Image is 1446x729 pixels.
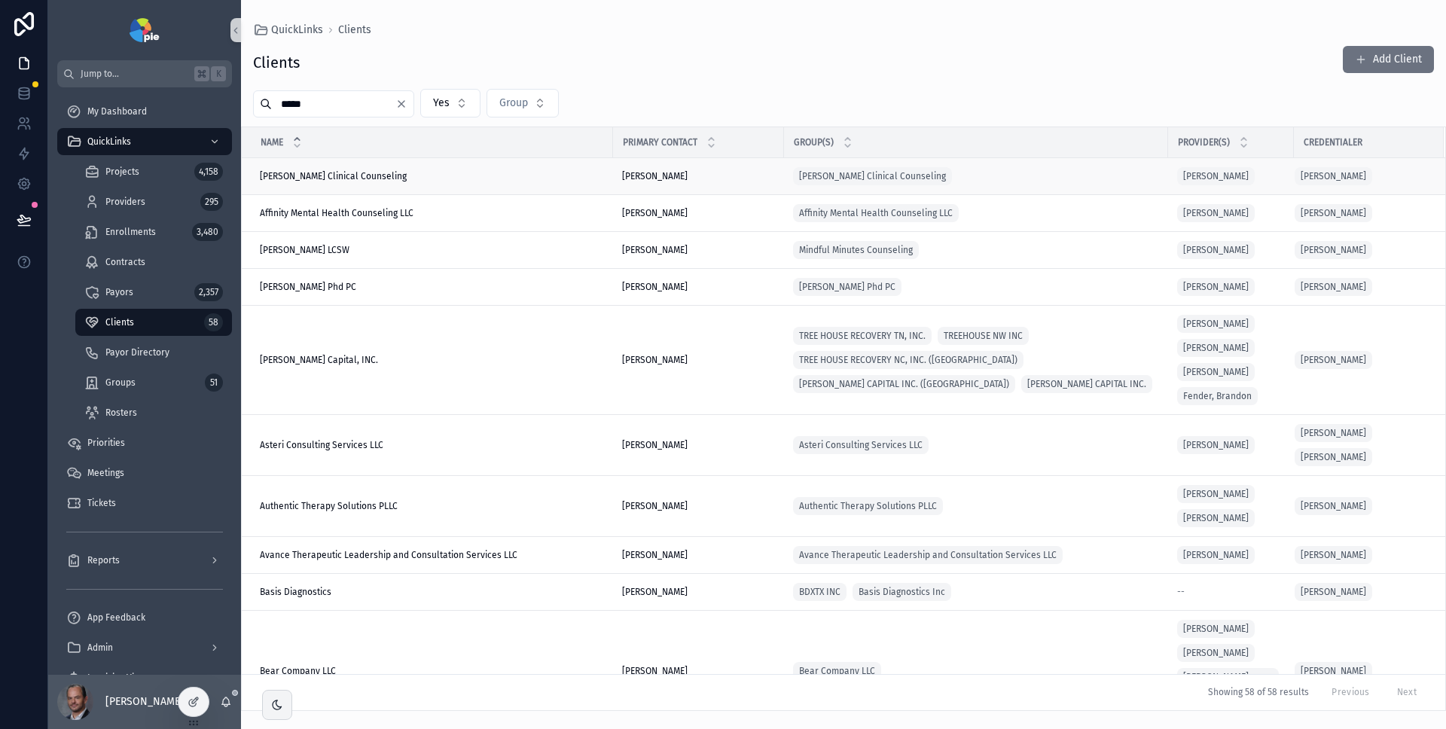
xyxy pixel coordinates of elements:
[260,281,356,293] span: [PERSON_NAME] Phd PC
[105,377,136,389] span: Groups
[1183,390,1252,402] span: Fender, Brandon
[1177,586,1185,598] span: --
[1027,378,1146,390] span: [PERSON_NAME] CAPITAL INC.
[1183,366,1249,378] span: [PERSON_NAME]
[622,586,775,598] a: [PERSON_NAME]
[1183,244,1249,256] span: [PERSON_NAME]
[75,188,232,215] a: Providers295
[87,105,147,117] span: My Dashboard
[57,98,232,125] a: My Dashboard
[75,339,232,366] a: Payor Directory
[793,238,1159,262] a: Mindful Minutes Counseling
[130,18,159,42] img: App logo
[799,586,840,598] span: BDXTX INC
[1295,238,1426,262] a: [PERSON_NAME]
[205,374,223,392] div: 51
[853,583,951,601] a: Basis Diagnostics Inc
[799,439,923,451] span: Asteri Consulting Services LLC
[799,665,875,677] span: Bear Company LLC
[87,497,116,509] span: Tickets
[260,207,604,219] a: Affinity Mental Health Counseling LLC
[260,549,517,561] span: Avance Therapeutic Leadership and Consultation Services LLC
[799,378,1009,390] span: [PERSON_NAME] CAPITAL INC. ([GEOGRAPHIC_DATA])
[793,543,1159,567] a: Avance Therapeutic Leadership and Consultation Services LLC
[859,586,945,598] span: Basis Diagnostics Inc
[260,665,336,677] span: Bear Company LLC
[1183,671,1273,695] span: [PERSON_NAME][GEOGRAPHIC_DATA]
[944,330,1023,342] span: TREEHOUSE NW INC
[260,500,398,512] span: Authentic Therapy Solutions PLLC
[1208,687,1309,699] span: Showing 58 of 58 results
[622,549,775,561] a: [PERSON_NAME]
[75,279,232,306] a: Payors2,357
[261,136,283,148] span: Name
[793,433,1159,457] a: Asteri Consulting Services LLC
[1177,238,1285,262] a: [PERSON_NAME]
[1183,170,1249,182] span: [PERSON_NAME]
[794,136,834,148] span: Group(s)
[48,87,241,675] div: scrollable content
[338,23,371,38] a: Clients
[260,207,413,219] span: Affinity Mental Health Counseling LLC
[260,170,407,182] span: [PERSON_NAME] Clinical Counseling
[793,204,959,222] a: Affinity Mental Health Counseling LLC
[1177,543,1285,567] a: [PERSON_NAME]
[1177,201,1285,225] a: [PERSON_NAME]
[1295,583,1372,601] a: [PERSON_NAME]
[622,354,775,366] a: [PERSON_NAME]
[1177,436,1255,454] a: [PERSON_NAME]
[938,327,1029,345] a: TREEHOUSE NW INC
[1295,494,1426,518] a: [PERSON_NAME]
[75,399,232,426] a: Rosters
[260,244,604,256] a: [PERSON_NAME] LCSW
[1295,448,1372,466] a: [PERSON_NAME]
[1177,433,1285,457] a: [PERSON_NAME]
[433,96,450,111] span: Yes
[1301,451,1366,463] span: [PERSON_NAME]
[75,249,232,276] a: Contracts
[1183,512,1249,524] span: [PERSON_NAME]
[1295,662,1372,680] a: [PERSON_NAME]
[204,313,223,331] div: 58
[793,201,1159,225] a: Affinity Mental Health Counseling LLC
[260,354,604,366] a: [PERSON_NAME] Capital, INC.
[105,346,169,358] span: Payor Directory
[1301,207,1366,219] span: [PERSON_NAME]
[793,662,881,680] a: Bear Company LLC
[622,665,688,677] span: [PERSON_NAME]
[260,281,604,293] a: [PERSON_NAME] Phd PC
[105,694,184,709] p: [PERSON_NAME]
[799,549,1057,561] span: Avance Therapeutic Leadership and Consultation Services LLC
[57,60,232,87] button: Jump to...K
[1295,275,1426,299] a: [PERSON_NAME]
[799,500,937,512] span: Authentic Therapy Solutions PLLC
[793,167,952,185] a: [PERSON_NAME] Clinical Counseling
[87,612,145,624] span: App Feedback
[799,170,946,182] span: [PERSON_NAME] Clinical Counseling
[793,375,1015,393] a: [PERSON_NAME] CAPITAL INC. ([GEOGRAPHIC_DATA])
[105,256,145,268] span: Contracts
[87,136,131,148] span: QuickLinks
[75,309,232,336] a: Clients58
[622,281,775,293] a: [PERSON_NAME]
[622,665,775,677] a: [PERSON_NAME]
[57,664,232,691] a: Invoicing Views
[1295,351,1372,369] a: [PERSON_NAME]
[1295,278,1372,296] a: [PERSON_NAME]
[192,223,223,241] div: 3,480
[87,672,151,684] span: Invoicing Views
[57,604,232,631] a: App Feedback
[75,158,232,185] a: Projects4,158
[793,164,1159,188] a: [PERSON_NAME] Clinical Counseling
[1177,312,1285,408] a: [PERSON_NAME][PERSON_NAME][PERSON_NAME]Fender, Brandon
[622,170,688,182] span: [PERSON_NAME]
[1177,644,1255,662] a: [PERSON_NAME]
[793,659,1159,683] a: Bear Company LLC
[1177,275,1285,299] a: [PERSON_NAME]
[622,170,775,182] a: [PERSON_NAME]
[1301,427,1366,439] span: [PERSON_NAME]
[799,281,895,293] span: [PERSON_NAME] Phd PC
[395,98,413,110] button: Clear
[622,586,688,598] span: [PERSON_NAME]
[105,407,137,419] span: Rosters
